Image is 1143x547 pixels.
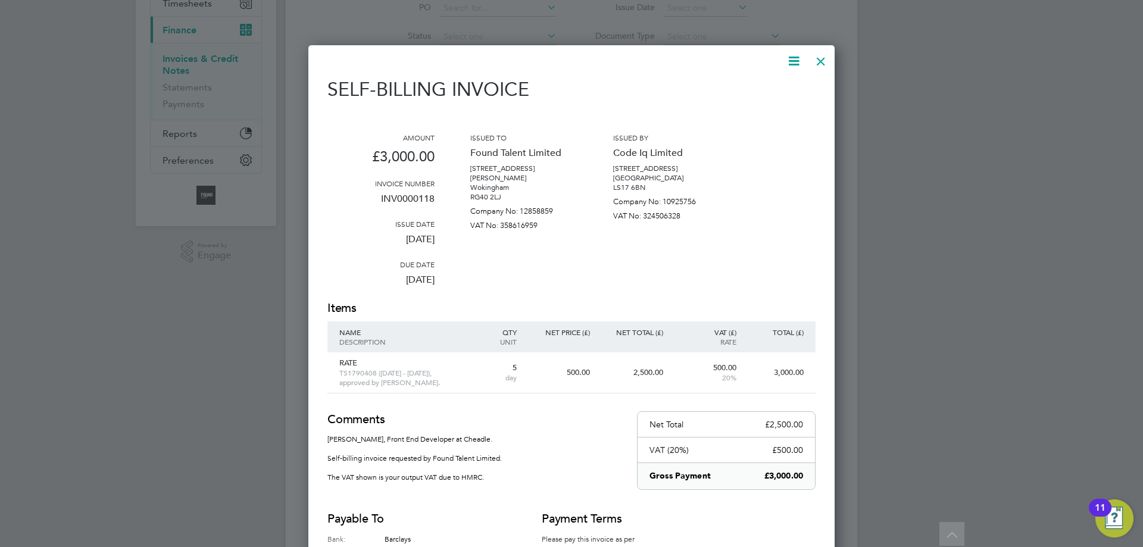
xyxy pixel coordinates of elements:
[339,337,468,346] p: Description
[327,411,625,428] h2: Comments
[613,164,720,173] p: [STREET_ADDRESS]
[675,363,736,373] p: 500.00
[675,327,736,337] p: VAT (£)
[327,179,435,188] h3: Invoice number
[470,216,577,230] p: VAT No: 358616959
[327,511,506,527] h2: Payable to
[480,337,517,346] p: Unit
[764,470,803,482] p: £3,000.00
[327,188,435,219] p: INV0000118
[613,142,720,164] p: Code Iq Limited
[327,229,435,260] p: [DATE]
[480,373,517,382] p: day
[602,368,663,377] p: 2,500.00
[385,534,411,543] span: Barclays
[613,133,720,142] h3: Issued by
[339,327,468,337] p: Name
[748,327,804,337] p: Total (£)
[470,192,577,202] p: RG40 2LJ
[327,269,435,300] p: [DATE]
[602,327,663,337] p: Net total (£)
[542,511,649,527] h2: Payment terms
[480,327,517,337] p: QTY
[613,192,720,207] p: Company No: 10925756
[613,173,720,183] p: [GEOGRAPHIC_DATA]
[649,445,689,455] p: VAT (20%)
[327,142,435,179] p: £3,000.00
[649,470,711,482] p: Gross Payment
[327,78,566,101] h1: Self-Billing Invoice
[327,533,385,544] label: Bank:
[529,327,590,337] p: Net price (£)
[327,219,435,229] h3: Issue date
[339,358,468,368] p: RATE
[470,164,577,183] p: [STREET_ADDRESS][PERSON_NAME]
[675,373,736,382] p: 20%
[327,260,435,269] h3: Due date
[327,300,816,317] h2: Items
[675,337,736,346] p: Rate
[765,419,803,430] p: £2,500.00
[529,368,590,377] p: 500.00
[649,419,683,430] p: Net Total
[1095,508,1105,523] div: 11
[470,183,577,192] p: Wokingham
[748,368,804,377] p: 3,000.00
[613,207,720,221] p: VAT No: 324506328
[470,202,577,216] p: Company No: 12858859
[613,183,720,192] p: LS17 6BN
[339,368,468,387] p: TS1790408 ([DATE] - [DATE]), approved by [PERSON_NAME].
[772,445,803,455] p: £500.00
[1095,499,1133,537] button: Open Resource Center, 11 new notifications
[327,434,625,482] p: [PERSON_NAME], Front End Developer at Cheadle. Self-billing invoice requested by Found Talent Lim...
[470,133,577,142] h3: Issued to
[480,363,517,373] p: 5
[470,142,577,164] p: Found Talent Limited
[327,133,435,142] h3: Amount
